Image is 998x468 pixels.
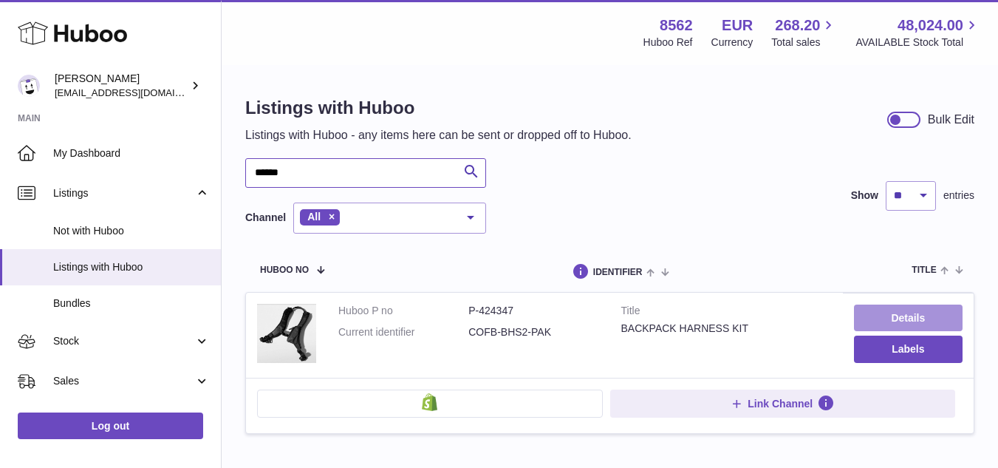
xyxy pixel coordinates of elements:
[621,322,832,336] div: BACKPACK HARNESS KIT
[245,96,632,120] h1: Listings with Huboo
[55,72,188,100] div: [PERSON_NAME]
[307,211,321,223] span: All
[610,390,956,418] button: Link Channel
[855,16,980,50] a: 48,024.00 AVAILABLE Stock Total
[851,189,878,203] label: Show
[245,211,286,225] label: Channel
[643,35,693,50] div: Huboo Ref
[257,304,316,363] img: BACKPACK HARNESS KIT
[53,334,194,348] span: Stock
[53,260,210,274] span: Listings with Huboo
[771,35,837,50] span: Total sales
[18,413,203,439] a: Log out
[621,304,832,322] strong: Title
[422,393,437,411] img: shopify-small.png
[55,87,217,98] span: [EMAIL_ADDRESS][DOMAIN_NAME]
[912,265,936,275] span: title
[53,186,194,200] span: Listings
[53,374,194,388] span: Sales
[943,189,974,203] span: entries
[338,325,468,339] dt: Current identifier
[18,75,40,97] img: internalAdmin-8562@internal.huboo.com
[468,325,598,339] dd: COFB-BHS2-PAK
[593,268,643,277] span: identifier
[928,112,974,128] div: Bulk Edit
[53,146,210,160] span: My Dashboard
[711,35,753,50] div: Currency
[468,304,598,318] dd: P-424347
[722,16,753,35] strong: EUR
[338,304,468,318] dt: Huboo P no
[53,224,210,238] span: Not with Huboo
[260,265,309,275] span: Huboo no
[854,305,963,331] a: Details
[854,336,963,362] button: Labels
[660,16,693,35] strong: 8562
[53,296,210,311] span: Bundles
[855,35,980,50] span: AVAILABLE Stock Total
[748,397,813,410] span: Link Channel
[245,127,632,143] p: Listings with Huboo - any items here can be sent or dropped off to Huboo.
[898,16,963,35] span: 48,024.00
[771,16,837,50] a: 268.20 Total sales
[775,16,820,35] span: 268.20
